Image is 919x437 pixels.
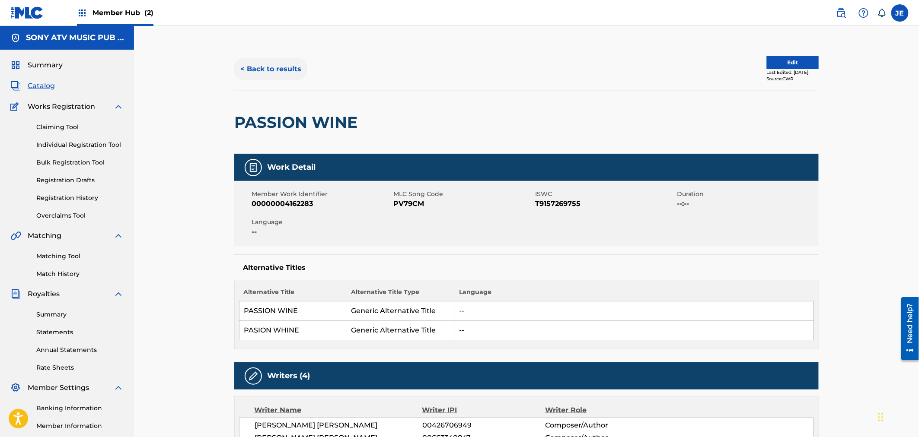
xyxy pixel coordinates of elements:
[113,383,124,393] img: expand
[10,231,21,241] img: Matching
[10,81,55,91] a: CatalogCatalog
[535,199,675,209] span: T9157269755
[347,301,455,321] td: Generic Alternative Title
[36,404,124,413] a: Banking Information
[545,420,657,431] span: Composer/Author
[28,289,60,299] span: Royalties
[422,405,546,415] div: Writer IPI
[455,301,814,321] td: --
[677,190,817,199] span: Duration
[10,289,21,299] img: Royalties
[36,310,124,319] a: Summary
[836,8,846,18] img: search
[36,176,124,185] a: Registration Drafts
[876,396,919,437] iframe: Chat Widget
[36,345,124,355] a: Annual Statements
[252,190,391,199] span: Member Work Identifier
[36,328,124,337] a: Statements
[248,371,258,381] img: Writers
[254,405,422,415] div: Writer Name
[10,60,21,70] img: Summary
[239,288,347,301] th: Alternative Title
[144,9,153,17] span: (2)
[10,383,21,393] img: Member Settings
[545,405,657,415] div: Writer Role
[36,252,124,261] a: Matching Tool
[28,81,55,91] span: Catalog
[10,6,44,19] img: MLC Logo
[267,162,316,172] h5: Work Detail
[535,190,675,199] span: ISWC
[833,4,850,22] a: Public Search
[10,60,63,70] a: SummarySummary
[455,321,814,340] td: --
[10,33,21,43] img: Accounts
[36,193,124,203] a: Registration History
[878,404,884,430] div: Drag
[36,421,124,431] a: Member Information
[113,231,124,241] img: expand
[234,113,362,132] h2: PASSION WINE
[855,4,872,22] div: Help
[767,56,819,69] button: Edit
[393,190,533,199] span: MLC Song Code
[28,101,95,112] span: Works Registration
[36,123,124,132] a: Claiming Tool
[113,101,124,112] img: expand
[252,199,391,209] span: 00000004162283
[878,9,886,17] div: Notifications
[767,69,819,76] div: Last Edited: [DATE]
[36,363,124,372] a: Rate Sheets
[891,4,909,22] div: User Menu
[36,211,124,220] a: Overclaims Tool
[28,383,89,393] span: Member Settings
[858,8,869,18] img: help
[239,301,347,321] td: PASSION WINE
[10,101,22,112] img: Works Registration
[77,8,87,18] img: Top Rightsholders
[252,218,391,227] span: Language
[393,199,533,209] span: PV79CM
[28,60,63,70] span: Summary
[36,140,124,149] a: Individual Registration Tool
[455,288,814,301] th: Language
[113,289,124,299] img: expand
[255,420,422,431] span: [PERSON_NAME] [PERSON_NAME]
[767,76,819,82] div: Source: CWR
[347,321,455,340] td: Generic Alternative Title
[93,8,153,18] span: Member Hub
[248,162,258,173] img: Work Detail
[267,371,310,381] h5: Writers (4)
[239,321,347,340] td: PASION WHINE
[28,231,61,241] span: Matching
[677,199,817,209] span: --:--
[234,58,307,80] button: < Back to results
[422,420,545,431] span: 00426706949
[252,227,391,237] span: --
[26,33,124,43] h5: SONY ATV MUSIC PUB LLC
[10,81,21,91] img: Catalog
[243,263,810,272] h5: Alternative Titles
[895,294,919,363] iframe: Resource Center
[347,288,455,301] th: Alternative Title Type
[36,269,124,279] a: Match History
[36,158,124,167] a: Bulk Registration Tool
